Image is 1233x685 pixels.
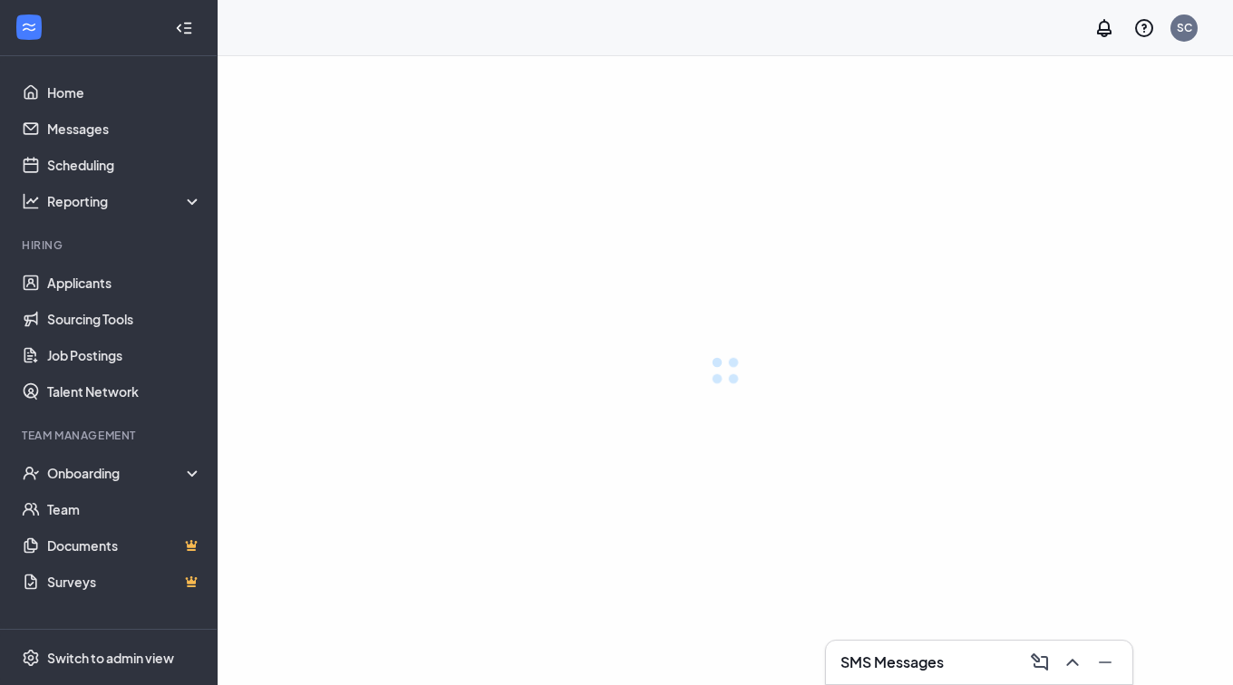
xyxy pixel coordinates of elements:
[20,18,38,36] svg: WorkstreamLogo
[1029,651,1051,673] svg: ComposeMessage
[47,147,202,183] a: Scheduling
[47,301,202,337] a: Sourcing Tools
[175,19,193,37] svg: Collapse
[22,464,40,482] svg: UserCheck
[47,337,202,373] a: Job Postings
[47,649,174,667] div: Switch to admin view
[47,527,202,564] a: DocumentsCrown
[1024,648,1053,677] button: ComposeMessage
[1133,17,1155,39] svg: QuestionInfo
[22,428,199,443] div: Team Management
[47,373,202,410] a: Talent Network
[1177,20,1192,35] div: SC
[47,111,202,147] a: Messages
[47,464,203,482] div: Onboarding
[47,491,202,527] a: Team
[840,652,944,672] h3: SMS Messages
[47,564,202,600] a: SurveysCrown
[47,192,203,210] div: Reporting
[1094,651,1116,673] svg: Minimize
[47,74,202,111] a: Home
[22,649,40,667] svg: Settings
[1056,648,1085,677] button: ChevronUp
[22,192,40,210] svg: Analysis
[1062,651,1083,673] svg: ChevronUp
[22,237,199,253] div: Hiring
[1093,17,1115,39] svg: Notifications
[1089,648,1118,677] button: Minimize
[47,265,202,301] a: Applicants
